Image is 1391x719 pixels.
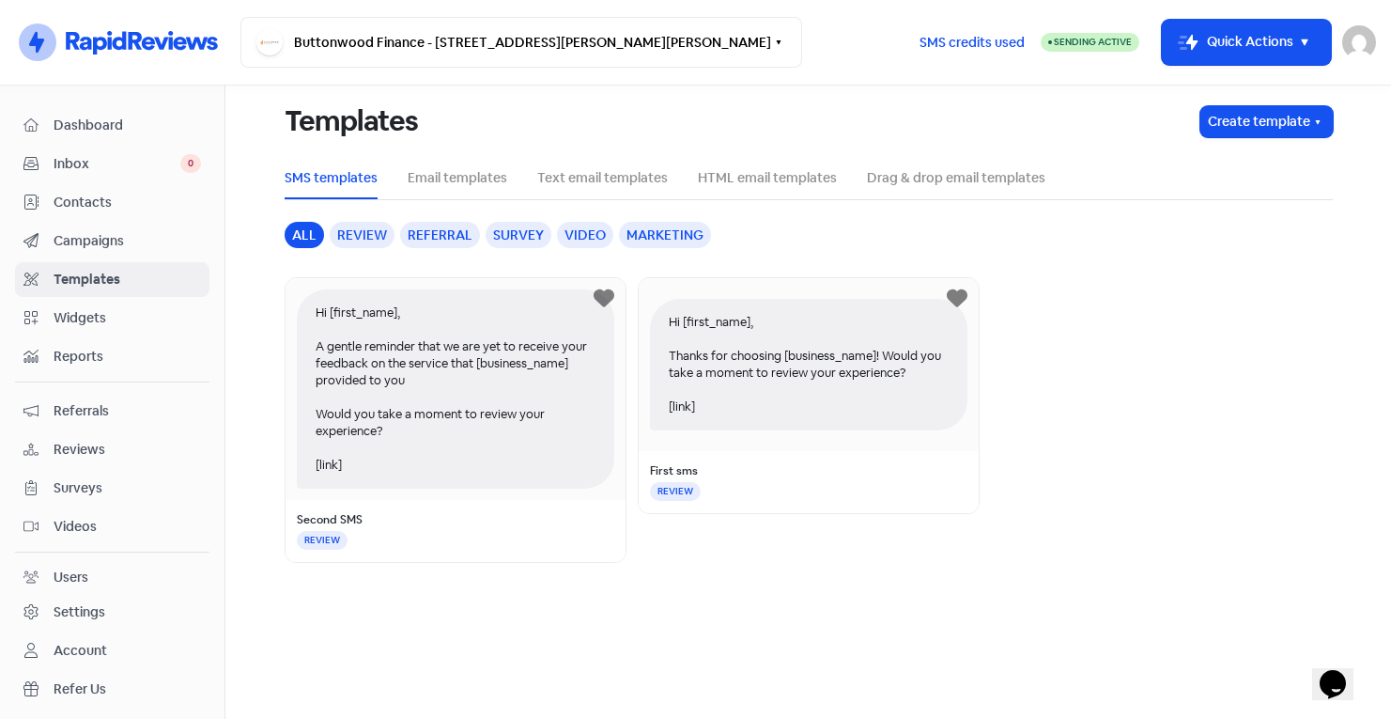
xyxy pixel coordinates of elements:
[54,478,201,498] span: Surveys
[54,193,201,212] span: Contacts
[904,31,1041,51] a: SMS credits used
[1200,106,1333,137] button: Create template
[1041,31,1139,54] a: Sending Active
[15,560,209,595] a: Users
[54,231,201,251] span: Campaigns
[15,394,209,429] a: Referrals
[1312,644,1372,700] iframe: chat widget
[285,222,324,248] div: all
[285,91,419,151] h1: Templates
[54,154,180,174] span: Inbox
[297,511,614,528] div: Second SMS
[54,347,201,367] span: Reports
[867,168,1045,188] a: Drag & drop email templates
[15,262,209,297] a: Templates
[619,222,711,248] div: Marketing
[54,401,201,421] span: Referrals
[920,33,1025,53] span: SMS credits used
[54,308,201,328] span: Widgets
[15,108,209,143] a: Dashboard
[297,531,348,550] div: REVIEW
[400,222,480,248] div: Referral
[297,289,614,489] div: Hi [first_name], A gentle reminder that we are yet to receive your feedback on the service that [...
[285,168,378,188] a: SMS templates
[408,168,507,188] a: Email templates
[15,471,209,506] a: Surveys
[650,299,967,430] div: Hi [first_name], Thanks for choosing [business_name]! Would you take a moment to review your expe...
[1342,25,1376,59] img: User
[698,168,837,188] a: HTML email templates
[15,672,209,707] a: Refer Us
[15,301,209,336] a: Widgets
[180,154,201,173] span: 0
[15,595,209,630] a: Settings
[15,432,209,467] a: Reviews
[1162,20,1331,65] button: Quick Actions
[54,116,201,135] span: Dashboard
[15,509,209,544] a: Videos
[15,224,209,258] a: Campaigns
[54,680,201,699] span: Refer Us
[54,641,107,661] div: Account
[537,168,668,188] a: Text email templates
[15,185,209,220] a: Contacts
[1054,36,1132,48] span: Sending Active
[15,339,209,374] a: Reports
[54,602,105,622] div: Settings
[54,270,201,289] span: Templates
[650,482,701,501] div: REVIEW
[330,222,394,248] div: Review
[15,633,209,668] a: Account
[54,568,88,587] div: Users
[557,222,613,248] div: Video
[54,517,201,537] span: Videos
[486,222,551,248] div: Survey
[15,147,209,181] a: Inbox 0
[650,462,967,479] div: First sms
[240,17,802,68] button: Buttonwood Finance - [STREET_ADDRESS][PERSON_NAME][PERSON_NAME]
[54,440,201,460] span: Reviews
